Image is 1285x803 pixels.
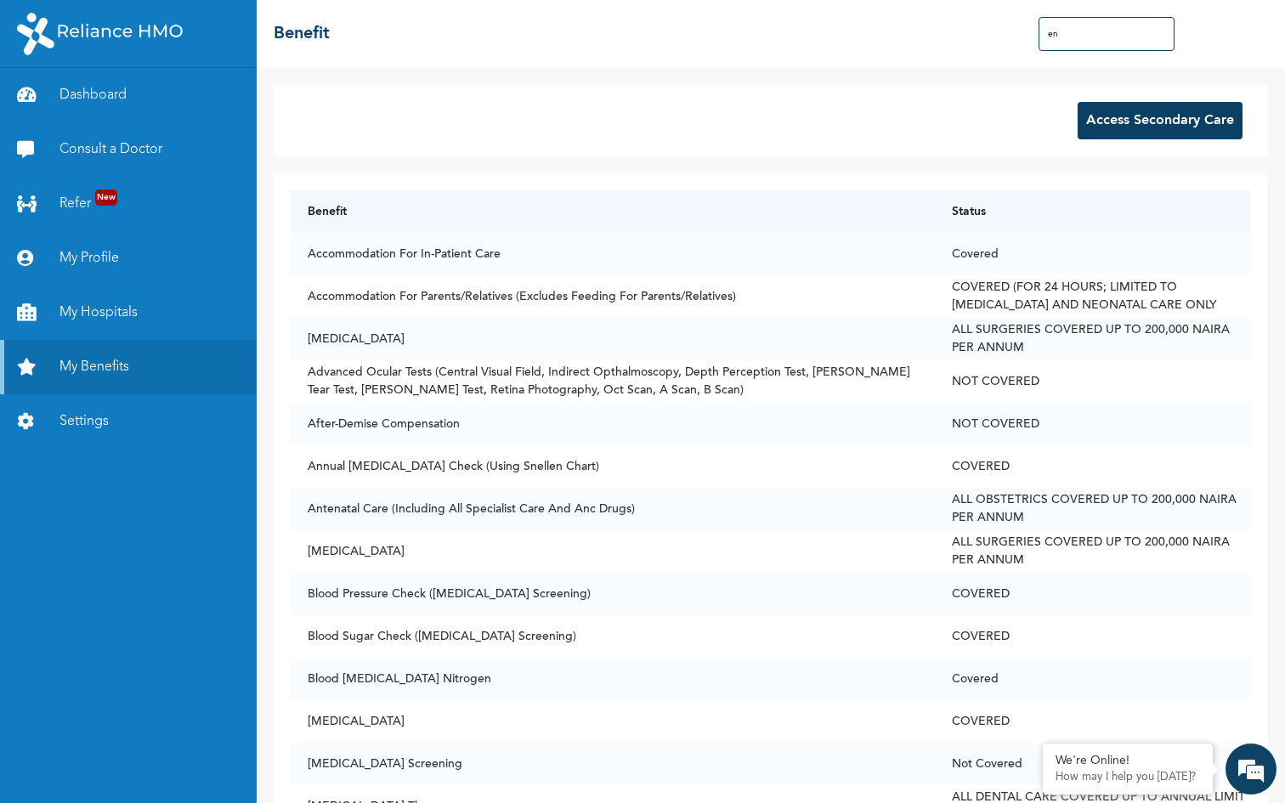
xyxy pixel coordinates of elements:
[291,488,935,530] td: Antenatal Care (Including All Specialist Care And Anc Drugs)
[1056,771,1200,784] p: How may I help you today?
[935,233,1251,275] td: Covered
[1078,102,1243,139] button: Access Secondary Care
[935,403,1251,445] td: NOT COVERED
[935,573,1251,615] td: COVERED
[291,700,935,743] td: [MEDICAL_DATA]
[17,13,183,55] img: RelianceHMO's Logo
[167,576,325,629] div: FAQs
[935,530,1251,573] td: ALL SURGERIES COVERED UP TO 200,000 NAIRA PER ANNUM
[935,360,1251,403] td: NOT COVERED
[279,8,320,49] div: Minimize live chat window
[291,658,935,700] td: Blood [MEDICAL_DATA] Nitrogen
[291,743,935,785] td: [MEDICAL_DATA] Screening
[935,445,1251,488] td: COVERED
[291,530,935,573] td: [MEDICAL_DATA]
[291,615,935,658] td: Blood Sugar Check ([MEDICAL_DATA] Screening)
[935,275,1251,318] td: COVERED (FOR 24 HOURS; LIMITED TO [MEDICAL_DATA] AND NEONATAL CARE ONLY
[291,403,935,445] td: After-Demise Compensation
[935,700,1251,743] td: COVERED
[8,606,167,618] span: Conversation
[99,240,235,412] span: We're online!
[291,318,935,360] td: [MEDICAL_DATA]
[935,318,1251,360] td: ALL SURGERIES COVERED UP TO 200,000 NAIRA PER ANNUM
[935,743,1251,785] td: Not Covered
[31,85,69,127] img: d_794563401_company_1708531726252_794563401
[291,445,935,488] td: Annual [MEDICAL_DATA] Check (Using Snellen Chart)
[291,360,935,403] td: Advanced Ocular Tests (Central Visual Field, Indirect Opthalmoscopy, Depth Perception Test, [PERS...
[291,275,935,318] td: Accommodation For Parents/Relatives (Excludes Feeding For Parents/Relatives)
[95,189,117,206] span: New
[935,615,1251,658] td: COVERED
[88,95,286,117] div: Chat with us now
[935,190,1251,233] th: Status
[8,517,324,576] textarea: Type your message and hit 'Enter'
[291,190,935,233] th: Benefit
[274,21,330,47] h2: Benefit
[935,658,1251,700] td: Covered
[291,573,935,615] td: Blood Pressure Check ([MEDICAL_DATA] Screening)
[1056,754,1200,768] div: We're Online!
[935,488,1251,530] td: ALL OBSTETRICS COVERED UP TO 200,000 NAIRA PER ANNUM
[1039,17,1175,51] input: Search Benefits...
[291,233,935,275] td: Accommodation For In-Patient Care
